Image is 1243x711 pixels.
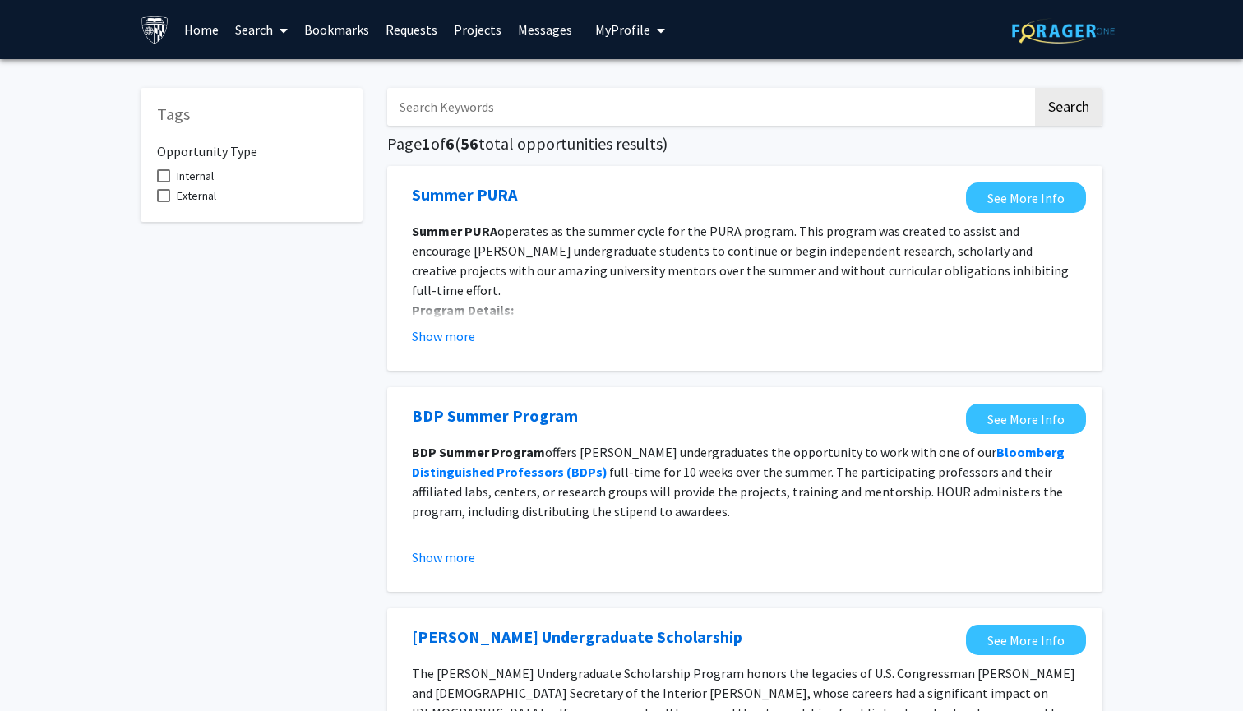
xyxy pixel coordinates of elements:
a: Home [176,1,227,58]
span: My Profile [595,21,650,38]
a: Requests [377,1,446,58]
strong: Summer PURA [412,223,497,239]
a: Opens in a new tab [966,182,1086,213]
span: 56 [460,133,478,154]
a: Opens in a new tab [966,625,1086,655]
input: Search Keywords [387,88,1033,126]
h6: Opportunity Type [157,131,346,159]
a: Projects [446,1,510,58]
span: operates as the summer cycle for the PURA program. This program was created to assist and encoura... [412,223,1069,298]
a: Search [227,1,296,58]
a: Messages [510,1,580,58]
p: offers [PERSON_NAME] undergraduates the opportunity to work with one of our full-time for 10 week... [412,442,1078,521]
strong: BDP Summer Program [412,444,545,460]
strong: Program Details: [412,302,514,318]
a: Opens in a new tab [412,182,517,207]
span: 6 [446,133,455,154]
button: Show more [412,547,475,567]
h5: Page of ( total opportunities results) [387,134,1102,154]
span: Internal [177,166,214,186]
a: Opens in a new tab [966,404,1086,434]
span: External [177,186,216,205]
h5: Tags [157,104,346,124]
img: ForagerOne Logo [1012,18,1115,44]
a: Opens in a new tab [412,404,578,428]
button: Show more [412,326,475,346]
img: Johns Hopkins University Logo [141,16,169,44]
span: 1 [422,133,431,154]
a: Bookmarks [296,1,377,58]
button: Search [1035,88,1102,126]
a: Opens in a new tab [412,625,742,649]
iframe: Chat [12,637,70,699]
